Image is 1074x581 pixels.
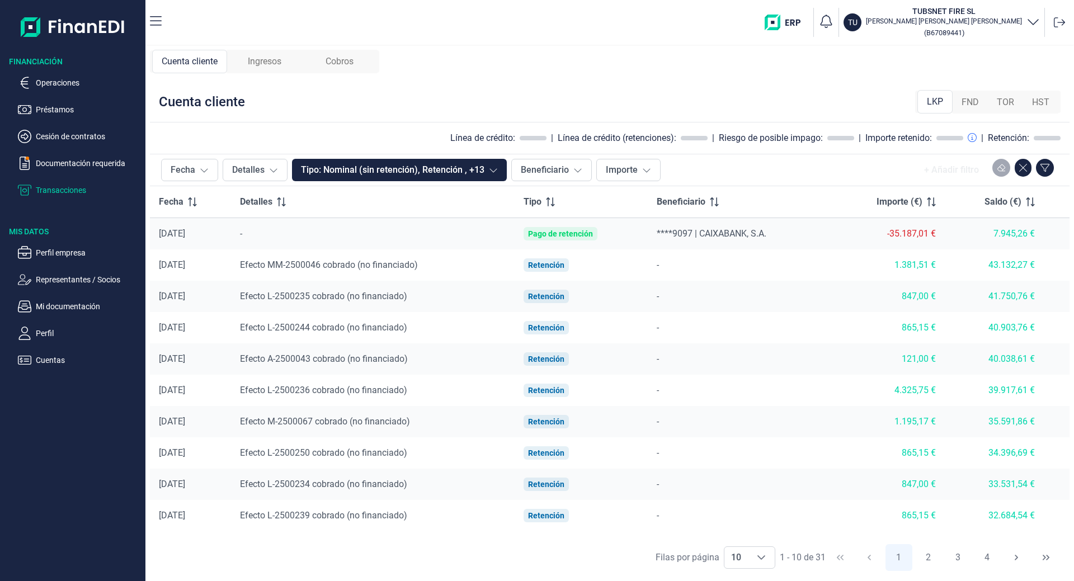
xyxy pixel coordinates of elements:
[927,95,943,108] span: LKP
[558,133,676,144] div: Línea de crédito (retenciones):
[248,55,281,68] span: Ingresos
[988,133,1029,144] div: Retención:
[1003,544,1030,571] button: Next Page
[161,159,218,181] button: Fecha
[842,228,936,239] div: -35.187,01 €
[18,246,141,259] button: Perfil empresa
[842,322,936,333] div: 865,15 €
[159,479,222,490] div: [DATE]
[657,353,659,364] span: -
[159,447,222,459] div: [DATE]
[657,259,659,270] span: -
[827,544,854,571] button: First Page
[765,15,809,30] img: erp
[18,103,141,116] button: Préstamos
[954,259,1035,271] div: 43.132,27 €
[657,447,659,458] span: -
[159,353,222,365] div: [DATE]
[954,416,1035,427] div: 35.591,86 €
[240,479,407,489] span: Efecto L-2500234 cobrado (no financiado)
[1033,544,1059,571] button: Last Page
[528,355,564,363] div: Retención
[842,416,936,427] div: 1.195,17 €
[917,90,953,114] div: LKP
[152,50,227,73] div: Cuenta cliente
[159,228,222,239] div: [DATE]
[528,448,564,457] div: Retención
[162,55,218,68] span: Cuenta cliente
[36,103,141,116] p: Préstamos
[657,291,659,301] span: -
[657,385,659,395] span: -
[159,416,222,427] div: [DATE]
[885,544,912,571] button: Page 1
[866,17,1022,26] p: [PERSON_NAME] [PERSON_NAME] [PERSON_NAME]
[18,353,141,367] button: Cuentas
[528,292,564,301] div: Retención
[326,55,354,68] span: Cobros
[528,229,593,238] div: Pago de retención
[780,553,826,562] span: 1 - 10 de 31
[1023,91,1058,114] div: HST
[954,479,1035,490] div: 33.531,54 €
[240,291,407,301] span: Efecto L-2500235 cobrado (no financiado)
[36,130,141,143] p: Cesión de contratos
[981,131,983,145] div: |
[954,291,1035,302] div: 41.750,76 €
[240,228,242,239] span: -
[724,547,748,568] span: 10
[842,479,936,490] div: 847,00 €
[528,417,564,426] div: Retención
[842,291,936,302] div: 847,00 €
[954,510,1035,521] div: 32.684,54 €
[36,246,141,259] p: Perfil empresa
[36,157,141,170] p: Documentación requerida
[596,159,661,181] button: Importe
[223,159,288,181] button: Detalles
[528,323,564,332] div: Retención
[944,544,971,571] button: Page 3
[954,322,1035,333] div: 40.903,76 €
[842,385,936,396] div: 4.325,75 €
[844,6,1040,39] button: TUTUBSNET FIRE SL[PERSON_NAME] [PERSON_NAME] [PERSON_NAME](B67089441)
[240,195,272,209] span: Detalles
[36,273,141,286] p: Representantes / Socios
[159,195,183,209] span: Fecha
[18,327,141,340] button: Perfil
[227,50,302,73] div: Ingresos
[36,183,141,197] p: Transacciones
[656,551,719,564] div: Filas por página
[1032,96,1049,109] span: HST
[159,93,245,111] div: Cuenta cliente
[159,259,222,271] div: [DATE]
[962,96,979,109] span: FND
[240,322,407,333] span: Efecto L-2500244 cobrado (no financiado)
[18,183,141,197] button: Transacciones
[36,300,141,313] p: Mi documentación
[657,228,766,239] span: ****9097 | CAIXABANK, S.A.
[240,510,407,521] span: Efecto L-2500239 cobrado (no financiado)
[657,322,659,333] span: -
[159,385,222,396] div: [DATE]
[18,273,141,286] button: Representantes / Socios
[240,385,407,395] span: Efecto L-2500236 cobrado (no financiado)
[865,133,932,144] div: Importe retenido:
[18,76,141,89] button: Operaciones
[859,131,861,145] div: |
[657,479,659,489] span: -
[36,76,141,89] p: Operaciones
[984,195,1021,209] span: Saldo (€)
[240,447,407,458] span: Efecto L-2500250 cobrado (no financiado)
[657,416,659,427] span: -
[36,353,141,367] p: Cuentas
[21,9,125,45] img: Logo de aplicación
[953,91,988,114] div: FND
[450,133,515,144] div: Línea de crédito:
[924,29,964,37] small: Copiar cif
[842,353,936,365] div: 121,00 €
[842,510,936,521] div: 865,15 €
[240,353,408,364] span: Efecto A-2500043 cobrado (no financiado)
[657,195,705,209] span: Beneficiario
[842,259,936,271] div: 1.381,51 €
[848,17,858,28] p: TU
